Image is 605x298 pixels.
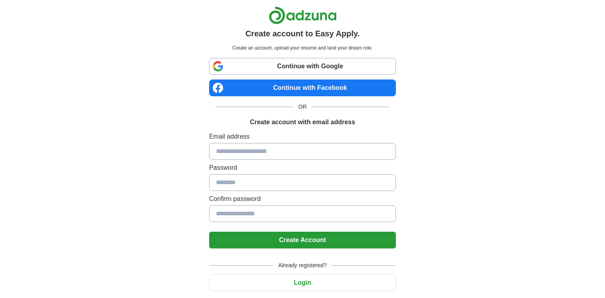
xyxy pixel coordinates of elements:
[269,6,337,24] img: Adzuna logo
[211,44,394,52] p: Create an account, upload your resume and land your dream role.
[209,232,396,248] button: Create Account
[209,79,396,96] a: Continue with Facebook
[209,279,396,286] a: Login
[209,163,396,173] label: Password
[209,274,396,291] button: Login
[294,103,311,111] span: OR
[250,117,355,127] h1: Create account with email address
[209,194,396,204] label: Confirm password
[246,28,360,40] h1: Create account to Easy Apply.
[209,58,396,75] a: Continue with Google
[274,261,331,270] span: Already registered?
[209,132,396,141] label: Email address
